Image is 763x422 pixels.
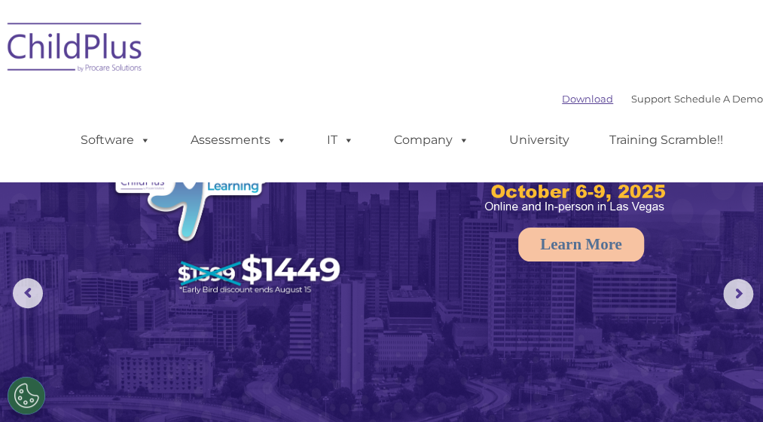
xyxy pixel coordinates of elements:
a: Software [66,125,166,155]
a: Learn More [518,228,644,261]
iframe: Chat Widget [517,259,763,422]
a: Support [631,93,671,105]
a: University [494,125,584,155]
a: Training Scramble!! [594,125,738,155]
a: Schedule A Demo [674,93,763,105]
a: Download [562,93,613,105]
a: IT [312,125,369,155]
a: Assessments [175,125,302,155]
a: Company [379,125,484,155]
button: Cookies Settings [8,377,45,414]
font: | [562,93,763,105]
